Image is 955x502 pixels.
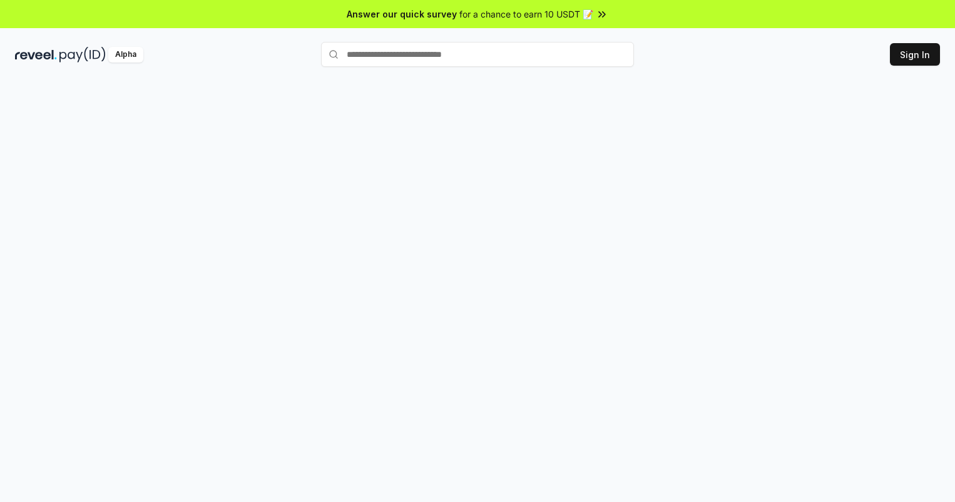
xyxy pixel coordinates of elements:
img: reveel_dark [15,47,57,63]
img: pay_id [59,47,106,63]
button: Sign In [890,43,940,66]
div: Alpha [108,47,143,63]
span: Answer our quick survey [347,8,457,21]
span: for a chance to earn 10 USDT 📝 [459,8,593,21]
